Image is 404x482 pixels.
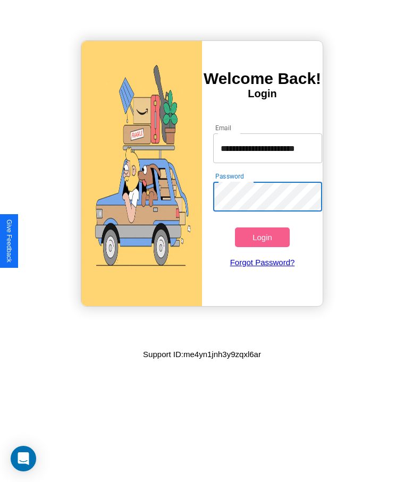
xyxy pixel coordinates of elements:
img: gif [81,41,202,306]
a: Forgot Password? [208,247,316,277]
h3: Welcome Back! [202,70,323,88]
button: Login [235,227,289,247]
div: Open Intercom Messenger [11,446,36,471]
label: Password [215,172,243,181]
p: Support ID: me4yn1jnh3y9zqxl6ar [143,347,261,361]
div: Give Feedback [5,219,13,263]
label: Email [215,123,232,132]
h4: Login [202,88,323,100]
